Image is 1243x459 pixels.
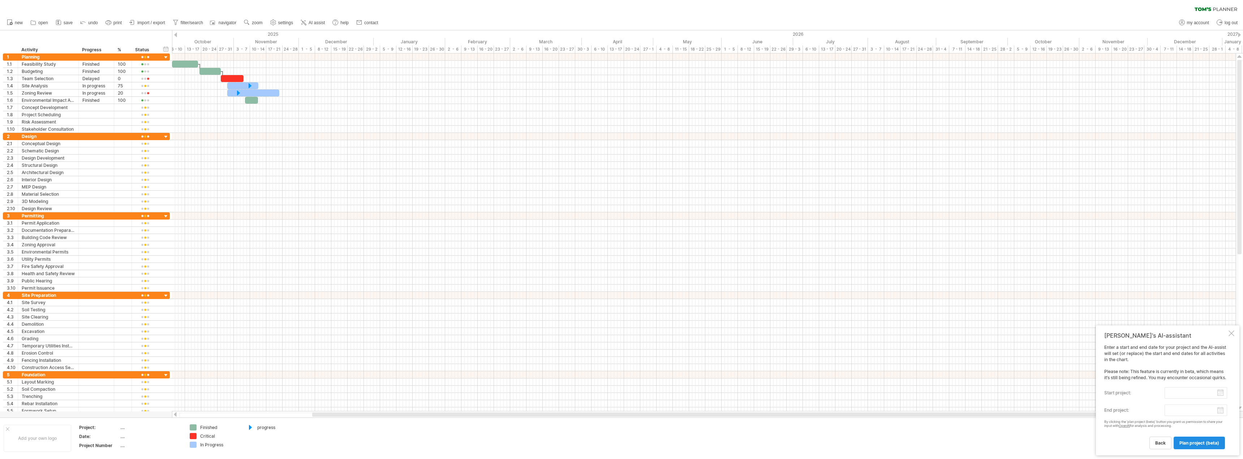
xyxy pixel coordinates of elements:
[1215,18,1240,27] a: log out
[1226,46,1242,53] div: 4 - 8
[7,118,18,125] div: 1.9
[7,176,18,183] div: 2.6
[380,46,396,53] div: 5 - 9
[7,126,18,133] div: 1.10
[7,248,18,255] div: 3.5
[1119,424,1130,428] a: OpenAI
[22,147,75,154] div: Schematic Design
[582,38,653,46] div: April 2026
[7,393,18,400] div: 5.3
[7,299,18,306] div: 4.1
[135,46,154,53] div: Status
[257,424,297,430] div: progress
[1149,437,1171,449] a: back
[54,18,75,27] a: save
[1161,46,1177,53] div: 7 - 11
[933,46,949,53] div: 31 - 4
[1063,46,1079,53] div: 26 - 30
[234,46,250,53] div: 3 - 7
[1155,440,1166,446] span: back
[868,46,884,53] div: 3 - 7
[7,292,18,299] div: 4
[1209,46,1226,53] div: 28 - 1
[118,82,128,89] div: 75
[884,46,900,53] div: 10 - 14
[494,46,510,53] div: 23 - 27
[7,140,18,147] div: 2.1
[7,350,18,356] div: 4.8
[22,306,75,313] div: Soil Testing
[169,46,185,53] div: 6 - 10
[7,97,18,104] div: 1.6
[7,386,18,393] div: 5.2
[268,18,295,27] a: settings
[22,241,75,248] div: Zoning Approval
[22,256,75,263] div: Utility Permits
[159,38,234,46] div: October 2025
[478,46,494,53] div: 16 - 20
[1104,345,1227,449] div: Enter a start and end date for your project and the AI-assist will set (or replace) the start and...
[7,68,18,75] div: 1.2
[7,183,18,190] div: 2.7
[7,342,18,349] div: 4.7
[1179,440,1219,446] span: plan project (beta)
[7,234,18,241] div: 3.3
[7,227,18,234] div: 3.2
[364,46,380,53] div: 29 - 2
[22,393,75,400] div: Trenching
[7,378,18,385] div: 5.1
[657,46,673,53] div: 4 - 8
[331,18,351,27] a: help
[22,328,75,335] div: Excavation
[82,46,110,53] div: Progress
[82,90,110,96] div: In progress
[22,97,75,104] div: Environmental Impact Assessment
[689,46,705,53] div: 18 - 22
[982,46,998,53] div: 21 - 25
[79,424,119,430] div: Project:
[250,46,266,53] div: 10 - 14
[1225,20,1238,25] span: log out
[22,90,75,96] div: Zoning Review
[7,400,18,407] div: 5.4
[510,38,582,46] div: March 2026
[787,46,803,53] div: 29 - 3
[22,350,75,356] div: Erosion Control
[278,20,293,25] span: settings
[998,46,1014,53] div: 28 - 2
[1144,46,1161,53] div: 30 - 4
[1187,20,1209,25] span: my account
[78,18,100,27] a: undo
[7,82,18,89] div: 1.4
[22,386,75,393] div: Soil Compaction
[128,18,167,27] a: import / export
[82,61,110,68] div: Finished
[22,285,75,291] div: Permit Issuance
[299,18,327,27] a: AI assist
[120,433,181,439] div: ....
[22,176,75,183] div: Interior Design
[22,61,75,68] div: Feasibility Study
[22,263,75,270] div: Fire Safety Approval
[445,38,510,46] div: February 2026
[445,46,461,53] div: 2 - 6
[7,321,18,328] div: 4.4
[1104,387,1165,399] label: start project:
[354,18,380,27] a: contact
[22,292,75,299] div: Site Preparation
[429,46,445,53] div: 26 - 30
[374,38,445,46] div: January 2026
[1177,46,1193,53] div: 14 - 18
[7,61,18,68] div: 1.1
[22,313,75,320] div: Site Clearing
[340,20,349,25] span: help
[22,371,75,378] div: Foundation
[137,20,165,25] span: import / export
[315,46,331,53] div: 8 - 12
[1112,46,1128,53] div: 16 - 20
[118,90,128,96] div: 20
[7,53,18,60] div: 1
[7,328,18,335] div: 4.5
[252,20,262,25] span: zoom
[7,155,18,161] div: 2.3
